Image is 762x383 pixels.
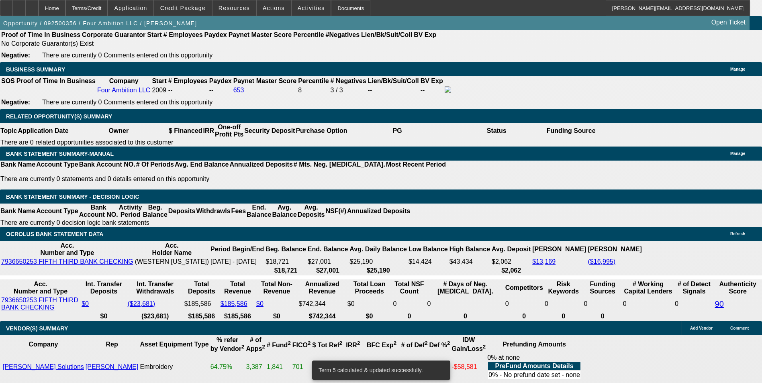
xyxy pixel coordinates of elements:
th: Account Type [36,204,79,219]
th: # Of Periods [136,161,174,169]
b: FICO [292,342,311,348]
th: # Working Capital Lenders [623,280,674,295]
th: Int. Transfer Deposits [81,280,127,295]
button: Application [108,0,153,16]
b: Def % [429,342,450,348]
th: Avg. Deposits [297,204,325,219]
th: PG [347,123,447,139]
b: Start [147,31,161,38]
th: Most Recent Period [386,161,446,169]
b: BV Exp [421,77,443,84]
a: Four Ambition LLC [97,87,151,94]
th: Status [447,123,546,139]
span: 0 [623,300,627,307]
td: $0 [347,296,392,312]
a: ($16,995) [588,258,616,265]
b: BV Exp [414,31,436,38]
th: Avg. Balance [272,204,297,219]
td: 0.14% [343,354,362,380]
span: Activities [298,5,325,11]
th: Annualized Deposits [229,161,293,169]
th: Low Balance [408,242,448,257]
b: Lien/Bk/Suit/Coll [361,31,412,38]
a: 653 [233,87,244,94]
a: $13,169 [532,258,556,265]
th: Total Revenue [220,280,255,295]
th: $27,001 [307,267,348,275]
th: 0 [392,312,426,320]
img: facebook-icon.png [445,86,451,93]
button: Activities [292,0,331,16]
th: Beg. Balance [142,204,168,219]
th: $18,721 [265,267,306,275]
sup: 2 [357,340,360,346]
span: Credit Package [160,5,206,11]
th: Account Type [36,161,79,169]
a: $0 [82,300,89,307]
th: # Days of Neg. [MEDICAL_DATA]. [427,280,504,295]
div: $742,344 [299,300,346,308]
th: SOS [1,77,15,85]
th: End. Balance [246,204,272,219]
a: $185,586 [221,300,247,307]
td: 64.75% [210,354,245,380]
a: 90 [715,299,724,308]
b: Negative: [1,52,30,59]
td: 3,387 [246,354,266,380]
span: Add Vendor [690,326,713,330]
th: Sum of the Total NSF Count and Total Overdraft Fee Count from Ocrolus [392,280,426,295]
button: Credit Package [154,0,212,16]
th: IRR [202,123,215,139]
b: Prefunding Amounts [503,341,566,348]
b: # Fund [267,342,291,348]
sup: 2 [394,340,396,346]
b: Paydex [209,77,232,84]
th: Avg. Deposit [491,242,531,257]
b: # Employees [163,31,203,38]
span: There are currently 0 Comments entered on this opportunity [42,99,212,106]
th: Application Date [17,123,69,139]
sup: 2 [262,344,265,350]
div: 8 [298,87,329,94]
th: Fees [231,204,246,219]
a: [PERSON_NAME] Solutions [3,363,84,370]
th: $742,344 [298,312,346,320]
th: Beg. Balance [265,242,306,257]
th: [PERSON_NAME] [588,242,642,257]
a: Open Ticket [708,16,749,29]
th: Owner [69,123,168,139]
th: Withdrawls [196,204,231,219]
td: $27,001 [307,258,348,266]
span: Resources [219,5,250,11]
th: Total Loan Proceeds [347,280,392,295]
th: # of Detect Signals [674,280,713,295]
b: Percentile [298,77,329,84]
th: $ Financed [168,123,203,139]
b: Percentile [293,31,324,38]
b: IDW Gain/Loss [451,336,486,352]
td: 1,841 [266,354,291,380]
a: ($23,681) [128,300,155,307]
th: $2,062 [491,267,531,275]
th: Funding Source [546,123,596,139]
th: Int. Transfer Withdrawals [127,280,183,295]
th: Annualized Revenue [298,280,346,295]
th: # Mts. Neg. [MEDICAL_DATA]. [293,161,386,169]
th: 0 [583,312,621,320]
b: Rep [106,341,118,348]
td: 4.19% [429,354,451,380]
b: Company [29,341,58,348]
b: PreFund Amounts Details [495,363,574,369]
span: RELATED OPPORTUNITY(S) SUMMARY [6,113,112,120]
td: 0 [583,296,621,312]
th: NSF(#) [325,204,347,219]
th: $185,586 [184,312,219,320]
td: 0 [427,296,504,312]
td: (WESTERN [US_STATE]) [135,258,209,266]
b: Paynet Master Score [229,31,292,38]
th: Proof of Time In Business [1,31,81,39]
span: Actions [263,5,285,11]
th: Deposits [168,204,196,219]
td: $43,434 [449,258,490,266]
th: Purchase Option [295,123,347,139]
